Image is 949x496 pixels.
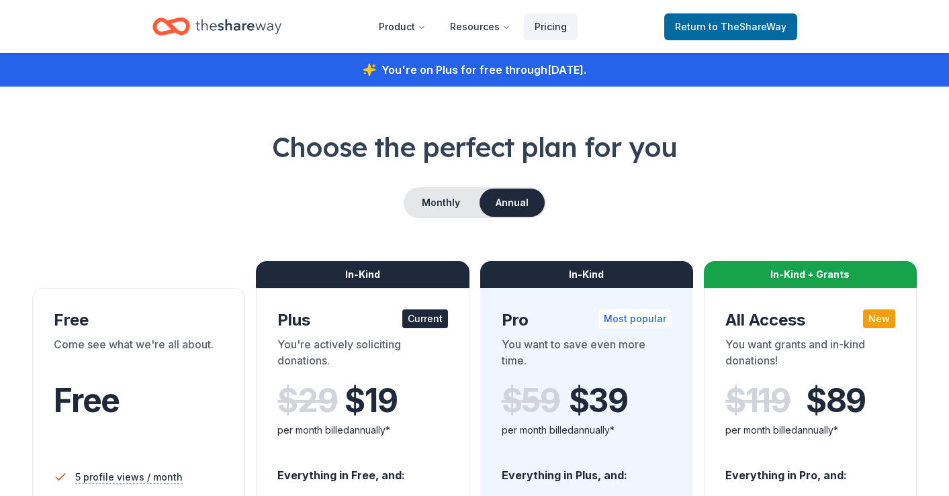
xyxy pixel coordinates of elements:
a: Home [152,11,281,42]
span: to TheShareWay [709,21,786,32]
div: You want to save even more time. [502,336,672,374]
button: Annual [480,189,545,217]
div: Most popular [598,309,672,328]
div: Everything in Plus, and: [502,456,672,484]
div: per month billed annually* [277,422,447,438]
a: Returnto TheShareWay [664,13,797,40]
div: Pro [502,309,672,331]
button: Monthly [405,189,477,217]
span: 5 profile views / month [75,469,183,485]
div: per month billed annually* [725,422,895,438]
div: In-Kind [256,261,469,288]
a: Pricing [524,13,578,40]
div: All Access [725,309,895,331]
span: Return [675,19,786,35]
div: You're actively soliciting donations. [277,336,447,374]
button: Product [368,13,437,40]
div: In-Kind [480,261,693,288]
div: Everything in Free, and: [277,456,447,484]
div: Come see what we're all about. [54,336,224,374]
span: $ 89 [806,382,866,419]
div: You want grants and in-kind donations! [725,336,895,374]
button: Resources [439,13,521,40]
div: In-Kind + Grants [704,261,917,288]
div: New [863,309,895,328]
div: Everything in Pro, and: [725,456,895,484]
span: $ 19 [345,382,397,419]
nav: Main [368,11,578,42]
h1: Choose the perfect plan for you [32,128,917,166]
div: Current [402,309,448,328]
div: Free [54,309,224,331]
span: Free [54,381,120,420]
span: $ 39 [569,382,628,419]
div: per month billed annually* [502,422,672,438]
div: Plus [277,309,447,331]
